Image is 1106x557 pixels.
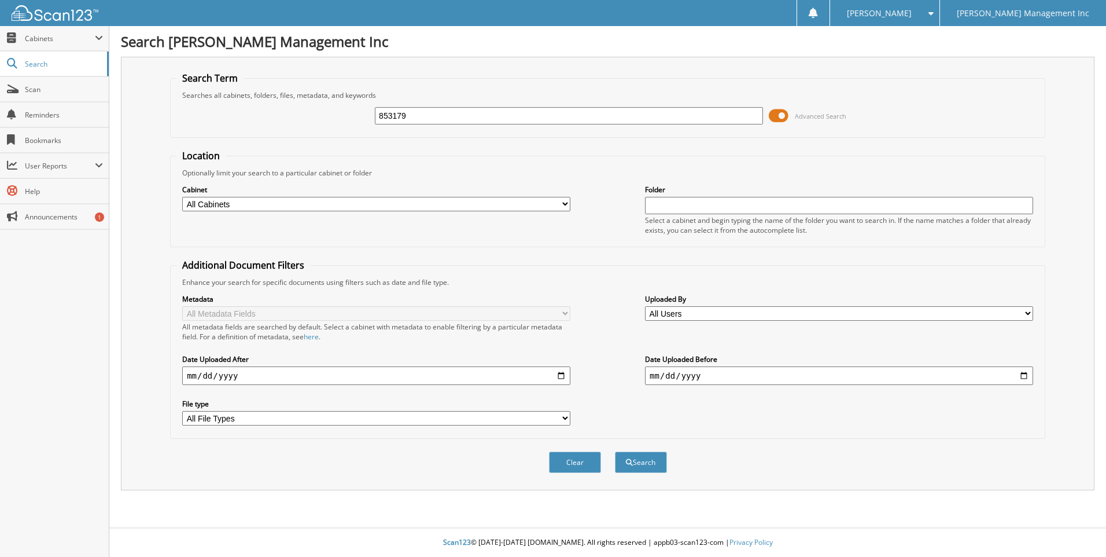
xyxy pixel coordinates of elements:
[176,259,310,272] legend: Additional Document Filters
[12,5,98,21] img: scan123-logo-white.svg
[25,34,95,43] span: Cabinets
[549,452,601,473] button: Clear
[109,529,1106,557] div: © [DATE]-[DATE] [DOMAIN_NAME]. All rights reserved | appb03-scan123-com |
[795,112,846,120] span: Advanced Search
[182,294,570,304] label: Metadata
[304,332,319,342] a: here
[182,367,570,385] input: start
[25,59,101,69] span: Search
[176,168,1039,178] div: Optionally limit your search to a particular cabinet or folder
[182,185,570,195] label: Cabinet
[182,354,570,364] label: Date Uploaded After
[176,149,226,162] legend: Location
[176,72,244,85] legend: Search Term
[176,277,1039,287] div: Enhance your search for specific documents using filters such as date and file type.
[847,10,912,17] span: [PERSON_NAME]
[25,85,103,94] span: Scan
[25,212,103,222] span: Announcements
[645,185,1033,195] label: Folder
[729,537,773,547] a: Privacy Policy
[25,161,95,171] span: User Reports
[25,135,103,145] span: Bookmarks
[645,294,1033,304] label: Uploaded By
[182,322,570,342] div: All metadata fields are searched by default. Select a cabinet with metadata to enable filtering b...
[443,537,471,547] span: Scan123
[25,186,103,196] span: Help
[176,90,1039,100] div: Searches all cabinets, folders, files, metadata, and keywords
[121,32,1094,51] h1: Search [PERSON_NAME] Management Inc
[25,110,103,120] span: Reminders
[615,452,667,473] button: Search
[645,367,1033,385] input: end
[645,215,1033,235] div: Select a cabinet and begin typing the name of the folder you want to search in. If the name match...
[182,399,570,409] label: File type
[645,354,1033,364] label: Date Uploaded Before
[95,212,104,222] div: 1
[957,10,1089,17] span: [PERSON_NAME] Management Inc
